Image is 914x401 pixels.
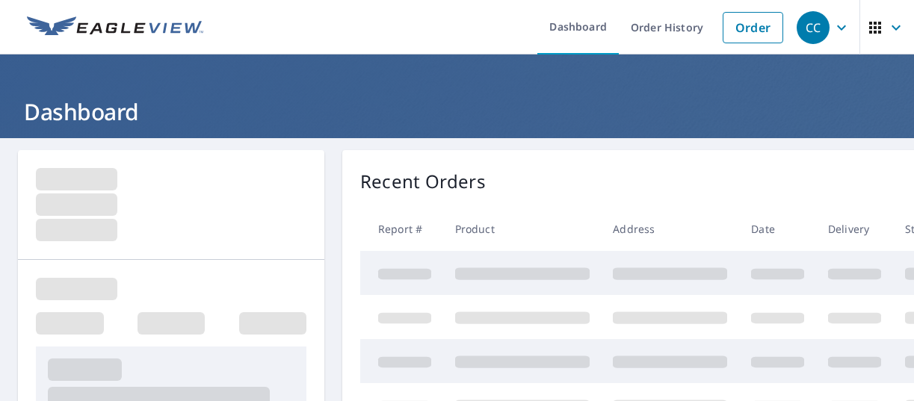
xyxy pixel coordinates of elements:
[601,207,739,251] th: Address
[816,207,893,251] th: Delivery
[797,11,830,44] div: CC
[443,207,602,251] th: Product
[18,96,896,127] h1: Dashboard
[27,16,203,39] img: EV Logo
[723,12,783,43] a: Order
[360,168,486,195] p: Recent Orders
[360,207,443,251] th: Report #
[739,207,816,251] th: Date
